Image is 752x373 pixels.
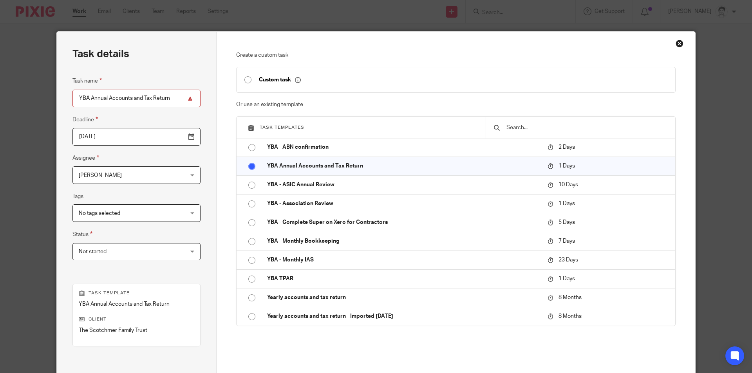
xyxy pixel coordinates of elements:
span: 2 Days [559,144,575,150]
label: Assignee [72,153,99,162]
label: Status [72,230,92,239]
span: 1 Days [559,201,575,206]
label: Deadline [72,115,98,124]
span: 8 Months [559,314,582,319]
p: Task template [79,290,194,296]
p: YBA - ABN confirmation [267,143,540,151]
input: Search... [506,123,667,132]
p: Or use an existing template [236,101,676,108]
input: Pick a date [72,128,201,146]
input: Task name [72,90,201,107]
span: 5 Days [559,220,575,225]
p: YBA - Complete Super on Xero for Contractors [267,218,540,226]
p: YBA Annual Accounts and Tax Return [267,162,540,170]
p: Yearly accounts and tax return [267,294,540,301]
span: Not started [79,249,107,254]
span: 1 Days [559,163,575,169]
h2: Task details [72,47,129,61]
p: YBA Annual Accounts and Tax Return [79,300,194,308]
p: YBA - Monthly IAS [267,256,540,264]
span: Task templates [260,125,304,130]
p: YBA - Monthly Bookkeeping [267,237,540,245]
div: Close this dialog window [676,40,683,47]
span: 8 Months [559,295,582,300]
p: YBA TPAR [267,275,540,283]
span: 23 Days [559,257,578,263]
span: [PERSON_NAME] [79,173,122,178]
span: 10 Days [559,182,578,187]
label: Tags [72,193,83,200]
label: Task name [72,76,102,85]
span: No tags selected [79,211,120,216]
p: Yearly accounts and tax return - Imported [DATE] [267,312,540,320]
p: The Scotchmer Family Trust [79,326,194,334]
span: 7 Days [559,238,575,244]
p: YBA - Association Review [267,200,540,207]
p: YBA - ASIC Annual Review [267,181,540,189]
p: Custom task [259,76,301,83]
p: Create a custom task [236,51,676,59]
span: 1 Days [559,276,575,281]
p: Client [79,316,194,323]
